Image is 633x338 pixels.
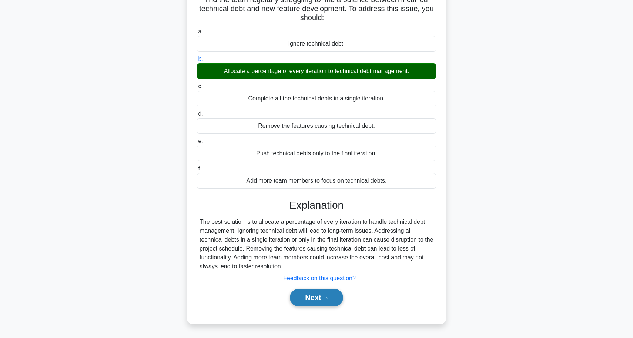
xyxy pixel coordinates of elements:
[197,63,436,79] div: Allocate a percentage of every iteration to technical debt management.
[198,110,203,117] span: d.
[198,28,203,34] span: a.
[197,146,436,161] div: Push technical debts only to the final iteration.
[198,83,202,89] span: c.
[197,173,436,189] div: Add more team members to focus on technical debts.
[197,36,436,52] div: Ignore technical debt.
[198,56,203,62] span: b.
[201,199,432,212] h3: Explanation
[197,91,436,106] div: Complete all the technical debts in a single iteration.
[197,118,436,134] div: Remove the features causing technical debt.
[283,275,356,281] a: Feedback on this question?
[200,218,433,271] div: The best solution is to allocate a percentage of every iteration to handle technical debt managem...
[290,289,343,306] button: Next
[198,138,203,144] span: e.
[198,165,201,172] span: f.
